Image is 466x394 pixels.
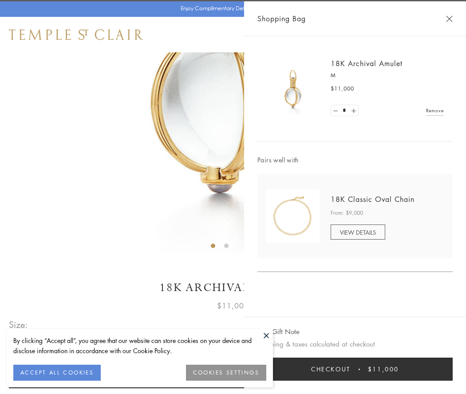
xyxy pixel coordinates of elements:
[331,59,403,68] a: 18K Archival Amulet
[181,4,281,13] p: Enjoy Complimentary Delivery & Returns
[331,225,385,240] a: VIEW DETAILS
[257,339,453,350] p: Shipping & taxes calculated at checkout
[446,16,453,22] button: Close Shopping Bag
[331,194,415,204] a: 18K Classic Oval Chain
[368,364,399,374] span: $11,000
[217,300,249,311] span: $11,000
[9,29,143,40] img: Temple St. Clair
[9,280,457,295] h1: 18K Archival Amulet
[266,189,320,243] img: N88865-OV18
[257,358,453,381] button: Checkout $11,000
[13,365,101,381] button: ACCEPT ALL COOKIES
[331,209,363,217] span: From: $9,000
[331,71,444,80] p: M
[257,326,300,337] button: Add Gift Note
[331,105,340,116] a: Set quantity to 0
[311,364,351,374] span: Checkout
[349,105,358,116] a: Set quantity to 2
[186,365,266,381] button: COOKIES SETTINGS
[331,84,354,93] span: $11,000
[266,62,320,115] img: 18K Archival Amulet
[13,335,266,356] div: By clicking “Accept all”, you agree that our website can store cookies on your device and disclos...
[9,317,28,332] span: Size:
[340,228,376,236] span: VIEW DETAILS
[257,155,453,165] span: Pairs well with
[257,13,306,24] span: Shopping Bag
[426,106,444,115] a: Remove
